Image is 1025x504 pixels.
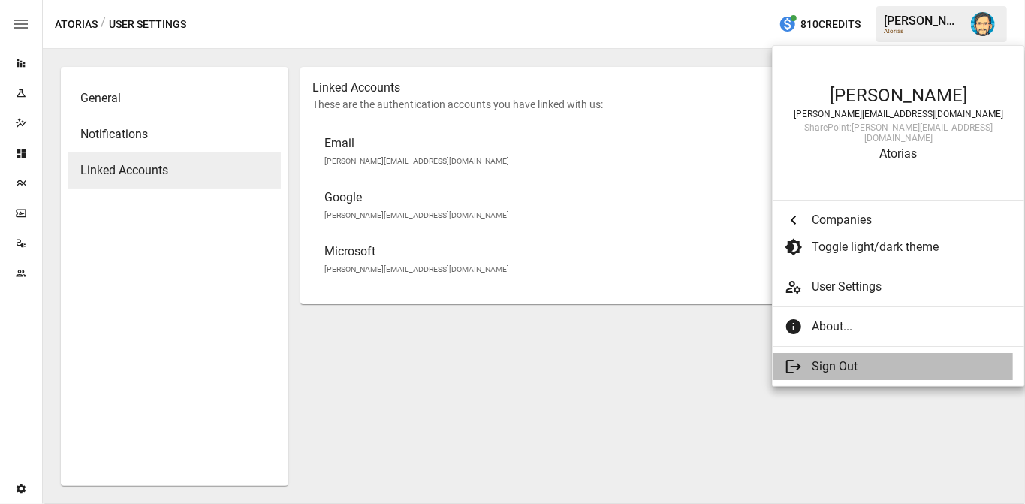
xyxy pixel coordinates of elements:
[812,318,1001,336] span: About...
[812,278,1012,296] span: User Settings
[788,85,1009,106] div: [PERSON_NAME]
[788,122,1009,143] div: SharePoint: [PERSON_NAME][EMAIL_ADDRESS][DOMAIN_NAME]
[812,211,1001,229] span: Companies
[788,109,1009,119] div: [PERSON_NAME][EMAIL_ADDRESS][DOMAIN_NAME]
[812,358,1001,376] span: Sign Out
[788,146,1009,161] div: Atorias
[812,238,1001,256] span: Toggle light/dark theme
